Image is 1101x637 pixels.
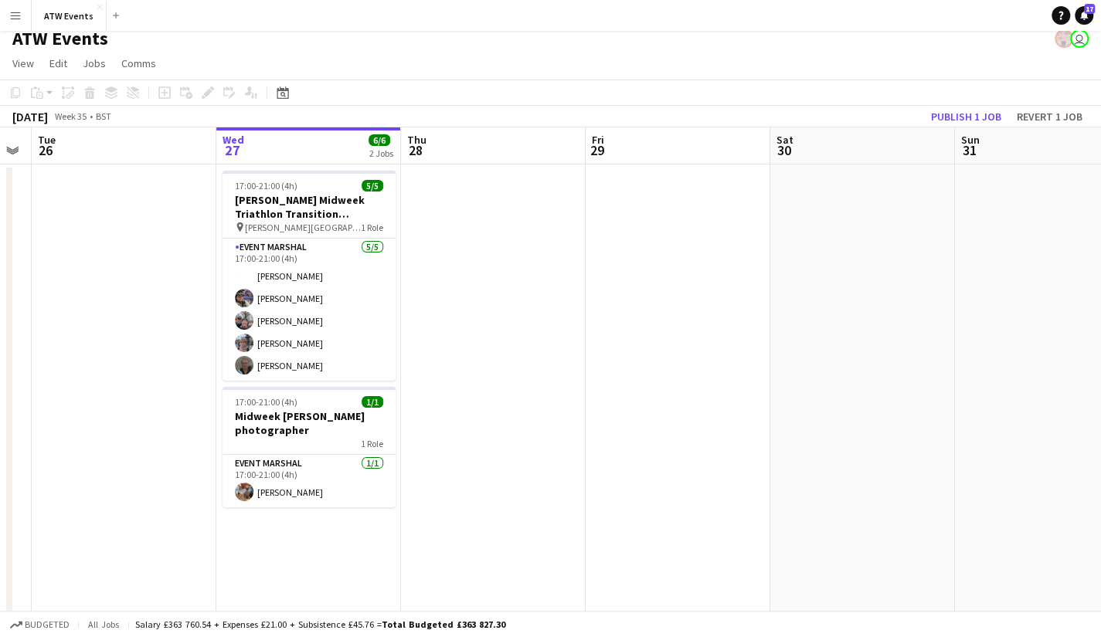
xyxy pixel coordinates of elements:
span: 27 [220,141,244,159]
app-job-card: 17:00-21:00 (4h)1/1Midweek [PERSON_NAME] photographer1 RoleEvent Marshal1/117:00-21:00 (4h)[PERSO... [223,387,396,507]
h3: Midweek [PERSON_NAME] photographer [223,409,396,437]
span: Comms [121,56,156,70]
button: Budgeted [8,616,72,633]
span: Tue [38,133,56,147]
span: Edit [49,56,67,70]
app-card-role: Event Marshal1/117:00-21:00 (4h)[PERSON_NAME] [223,455,396,507]
a: Jobs [76,53,112,73]
span: 1 Role [361,438,383,449]
span: 29 [590,141,604,159]
div: BST [96,110,111,122]
button: ATW Events [32,1,107,31]
span: 31 [959,141,980,159]
span: [PERSON_NAME][GEOGRAPHIC_DATA] [245,222,361,233]
div: Salary £363 760.54 + Expenses £21.00 + Subsistence £45.76 = [135,618,505,630]
span: Wed [223,133,244,147]
app-user-avatar: James Shipley [1070,29,1089,48]
button: Revert 1 job [1011,107,1089,127]
span: 26 [36,141,56,159]
span: Week 35 [51,110,90,122]
h1: ATW Events [12,27,108,50]
button: Publish 1 job [925,107,1008,127]
span: 1/1 [362,396,383,408]
app-card-role: Event Marshal5/517:00-21:00 (4h)[PERSON_NAME][PERSON_NAME][PERSON_NAME][PERSON_NAME][PERSON_NAME] [223,239,396,381]
span: Budgeted [25,619,70,630]
span: Jobs [83,56,106,70]
span: 6/6 [369,134,390,146]
h3: [PERSON_NAME] Midweek Triathlon Transition Marshal, paid at £11.44 per for over 21's [223,193,396,221]
span: 1 Role [361,222,383,233]
span: 30 [774,141,793,159]
span: 28 [405,141,426,159]
div: [DATE] [12,109,48,124]
span: 17:00-21:00 (4h) [235,180,297,191]
span: View [12,56,34,70]
div: 2 Jobs [369,147,393,159]
app-job-card: 17:00-21:00 (4h)5/5[PERSON_NAME] Midweek Triathlon Transition Marshal, paid at £11.44 per for ove... [223,171,396,381]
a: Comms [115,53,162,73]
a: 17 [1075,6,1093,25]
span: Sat [776,133,793,147]
span: 5/5 [362,180,383,191]
span: Fri [592,133,604,147]
span: All jobs [85,618,122,630]
span: Thu [407,133,426,147]
a: View [6,53,40,73]
span: Sun [961,133,980,147]
span: 17 [1084,4,1095,14]
span: Total Budgeted £363 827.30 [382,618,505,630]
span: 17:00-21:00 (4h) [235,396,297,408]
app-user-avatar: ATW Racemakers [1055,29,1073,48]
a: Edit [43,53,73,73]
